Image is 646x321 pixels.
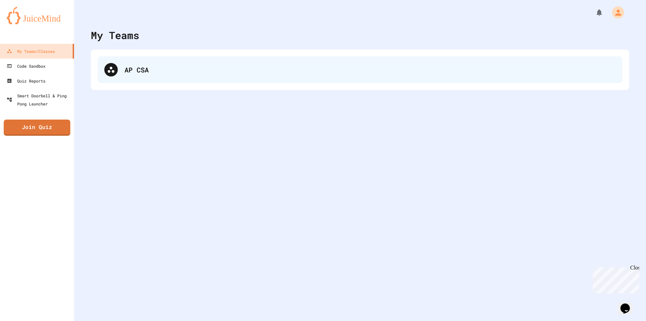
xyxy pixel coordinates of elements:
div: My Notifications [583,7,605,18]
img: logo-orange.svg [7,7,67,24]
div: My Teams/Classes [7,47,55,55]
div: Quiz Reports [7,77,45,85]
iframe: chat widget [590,265,639,293]
div: My Account [605,5,626,20]
div: Chat with us now!Close [3,3,46,43]
div: AP CSA [124,65,616,75]
a: Join Quiz [4,120,70,136]
div: My Teams [91,28,139,43]
div: AP CSA [98,56,622,83]
iframe: chat widget [618,294,639,314]
div: Code Sandbox [7,62,45,70]
div: Smart Doorbell & Ping Pong Launcher [7,92,71,108]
